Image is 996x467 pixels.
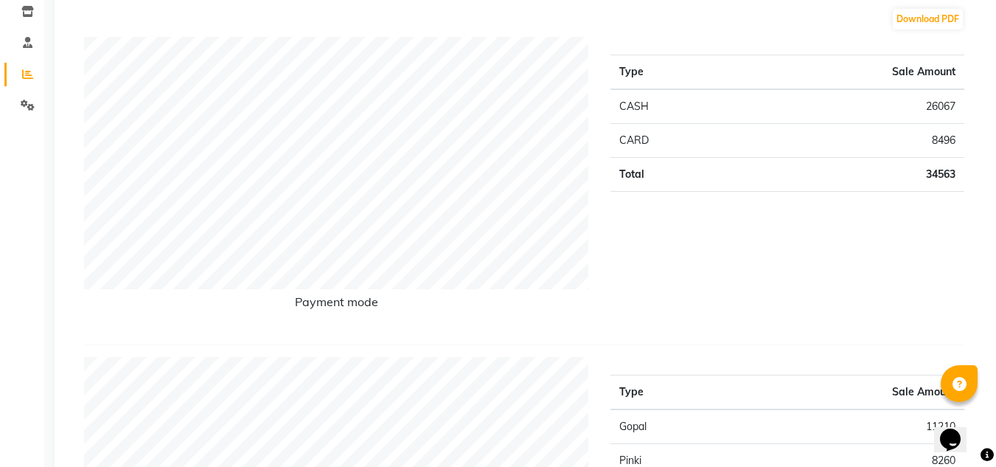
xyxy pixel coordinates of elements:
td: 34563 [741,158,964,192]
iframe: chat widget [934,408,981,452]
h6: Payment mode [84,295,588,315]
td: 26067 [741,89,964,124]
th: Type [610,376,806,410]
button: Download PDF [893,9,963,30]
td: CARD [610,124,741,158]
td: 11210 [806,409,964,444]
td: Gopal [610,409,806,444]
th: Type [610,55,741,90]
td: 8496 [741,124,964,158]
td: Total [610,158,741,192]
td: CASH [610,89,741,124]
th: Sale Amount [806,376,964,410]
th: Sale Amount [741,55,964,90]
